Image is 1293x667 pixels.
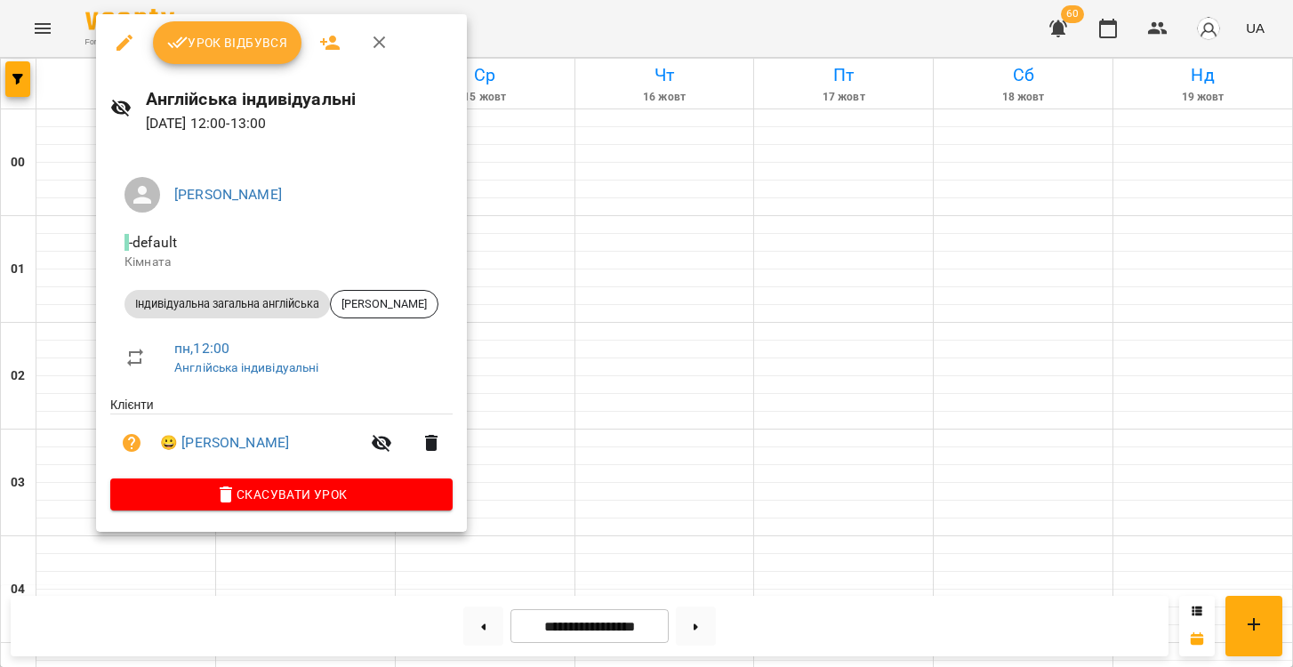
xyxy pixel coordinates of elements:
[174,186,282,203] a: [PERSON_NAME]
[124,253,438,271] p: Кімната
[153,21,302,64] button: Урок відбувся
[124,234,181,251] span: - default
[174,340,229,357] a: пн , 12:00
[167,32,288,53] span: Урок відбувся
[160,432,289,454] a: 😀 [PERSON_NAME]
[331,296,438,312] span: [PERSON_NAME]
[110,396,453,478] ul: Клієнти
[110,422,153,464] button: Візит ще не сплачено. Додати оплату?
[330,290,438,318] div: [PERSON_NAME]
[146,85,453,113] h6: Англійська індивідуальні
[124,296,330,312] span: Індивідуальна загальна англійська
[110,478,453,510] button: Скасувати Урок
[174,360,319,374] a: Англійська індивідуальні
[146,113,453,134] p: [DATE] 12:00 - 13:00
[124,484,438,505] span: Скасувати Урок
